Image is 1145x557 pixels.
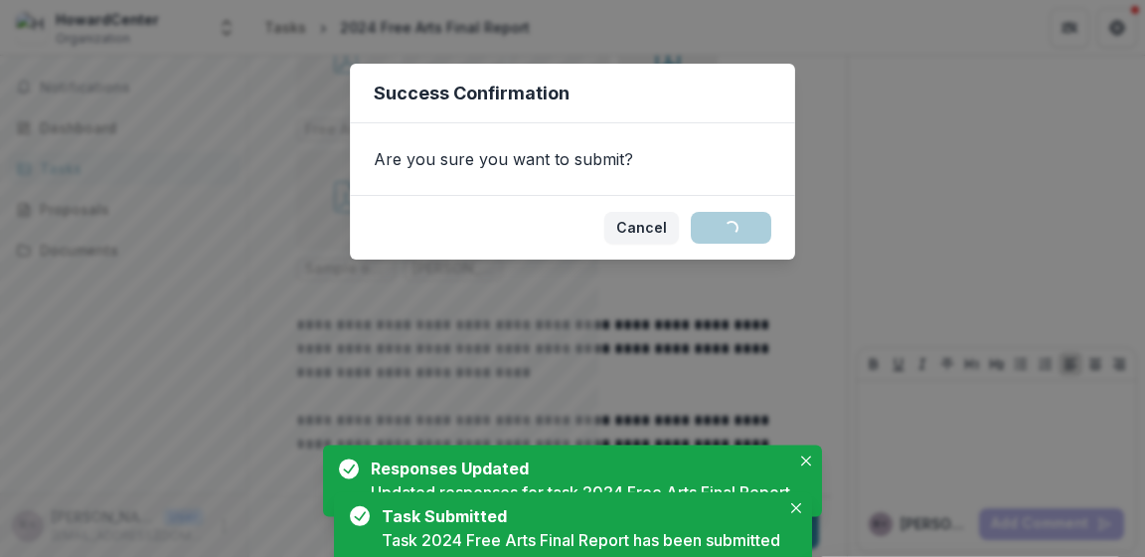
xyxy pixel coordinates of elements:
[794,449,818,472] button: Close
[371,457,782,480] div: Responses Updated
[382,528,780,552] div: Task 2024 Free Arts Final Report has been submitted
[604,212,679,244] button: Cancel
[350,123,795,195] div: Are you sure you want to submit?
[371,480,790,504] div: Updated responses for task 2024 Free Arts Final Report
[350,64,795,123] header: Success Confirmation
[382,504,772,528] div: Task Submitted
[784,496,808,520] button: Close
